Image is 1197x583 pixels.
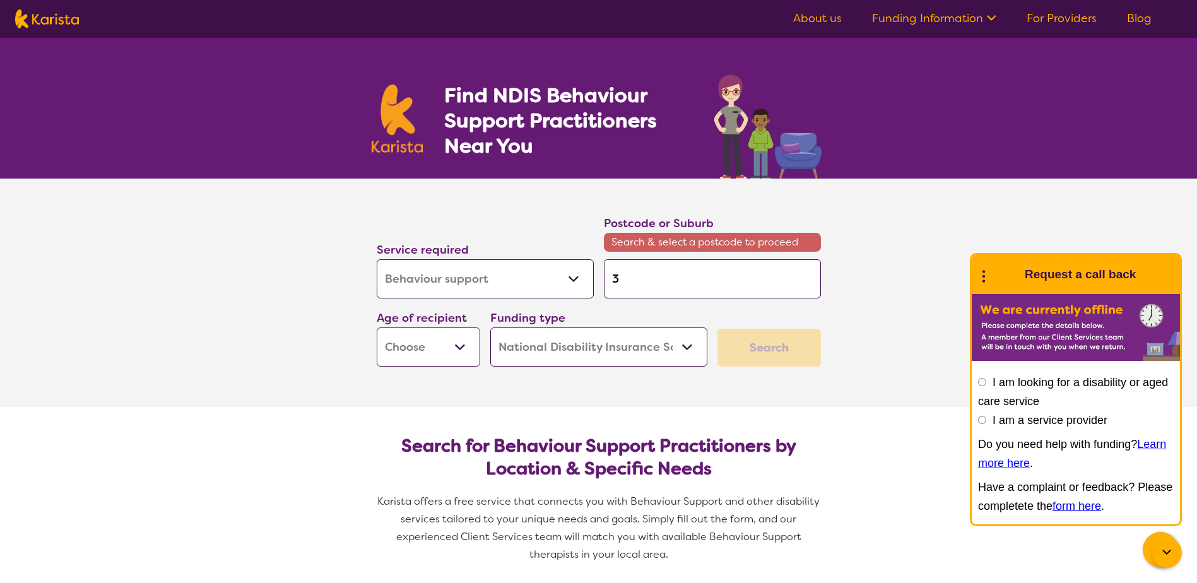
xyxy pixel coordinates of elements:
[1027,11,1097,26] a: For Providers
[377,310,467,326] label: Age of recipient
[444,83,688,158] h1: Find NDIS Behaviour Support Practitioners Near You
[377,242,469,257] label: Service required
[604,233,821,252] span: Search & select a postcode to proceed
[711,68,826,179] img: behaviour-support
[793,11,842,26] a: About us
[872,11,996,26] a: Funding Information
[978,435,1174,473] p: Do you need help with funding? .
[387,435,811,480] h2: Search for Behaviour Support Practitioners by Location & Specific Needs
[604,216,714,231] label: Postcode or Suburb
[978,376,1168,408] label: I am looking for a disability or aged care service
[604,259,821,298] input: Type
[993,414,1107,427] label: I am a service provider
[978,478,1174,515] p: Have a complaint or feedback? Please completete the .
[1025,265,1136,284] h1: Request a call back
[972,294,1180,361] img: Karista offline chat form to request call back
[1143,532,1178,567] button: Channel Menu
[372,493,826,563] p: Karista offers a free service that connects you with Behaviour Support and other disability servi...
[15,9,79,28] img: Karista logo
[992,262,1017,287] img: Karista
[1053,500,1101,512] a: form here
[372,85,423,153] img: Karista logo
[1127,11,1152,26] a: Blog
[490,310,565,326] label: Funding type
